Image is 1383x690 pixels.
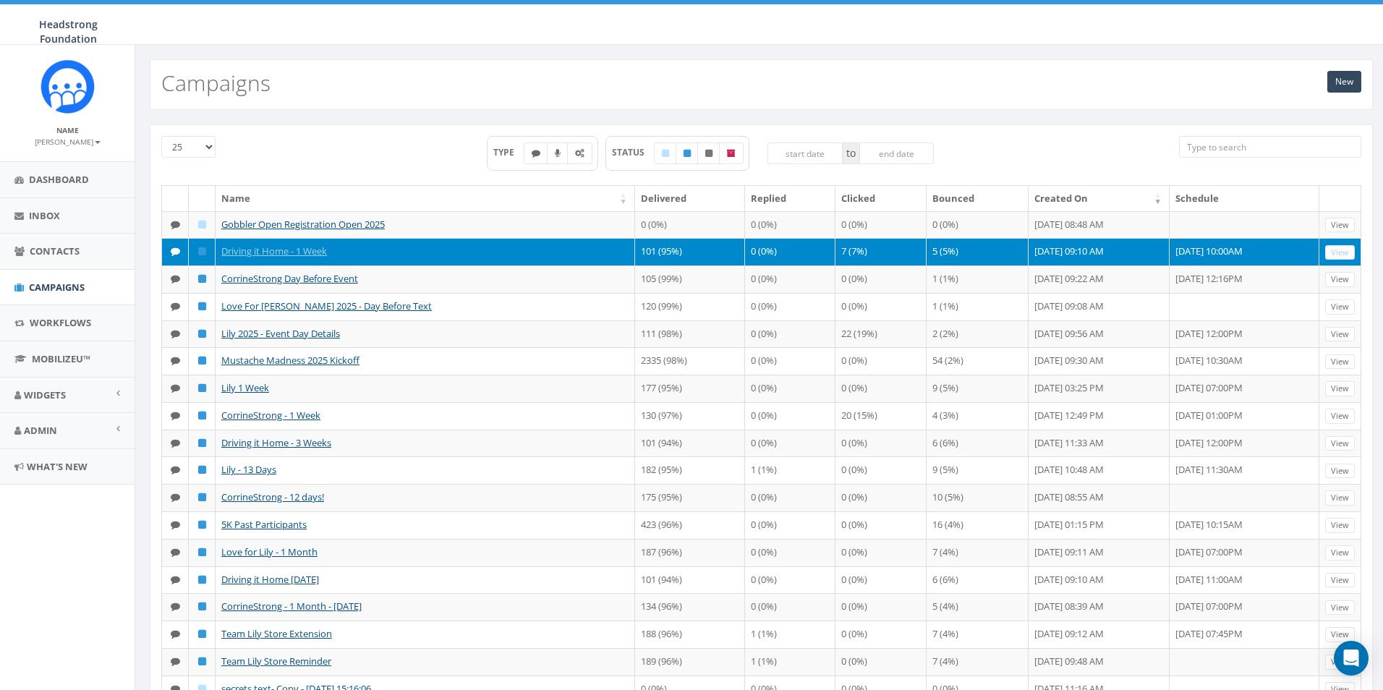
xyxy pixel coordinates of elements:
td: 54 (2%) [927,347,1029,375]
td: 0 (0%) [835,211,927,239]
span: TYPE [493,146,524,158]
td: 0 (0%) [745,539,835,566]
th: Name: activate to sort column ascending [216,186,635,211]
td: 1 (1%) [745,621,835,648]
th: Schedule [1170,186,1319,211]
small: Name [56,125,79,135]
td: 130 (97%) [635,402,745,430]
a: View [1325,299,1355,315]
td: [DATE] 01:00PM [1170,402,1319,430]
i: Text SMS [171,548,180,557]
i: Published [198,438,206,448]
div: Open Intercom Messenger [1334,641,1369,676]
label: Unpublished [697,142,720,164]
td: 134 (96%) [635,593,745,621]
td: 0 (0%) [927,211,1029,239]
td: [DATE] 11:33 AM [1029,430,1170,457]
small: [PERSON_NAME] [35,137,101,147]
input: start date [767,142,843,164]
td: [DATE] 10:15AM [1170,511,1319,539]
td: [DATE] 09:12 AM [1029,621,1170,648]
span: What's New [27,460,88,473]
td: [DATE] 07:00PM [1170,375,1319,402]
td: [DATE] 12:16PM [1170,265,1319,293]
i: Unpublished [705,149,712,158]
td: 22 (19%) [835,320,927,348]
td: 7 (7%) [835,238,927,265]
td: 0 (0%) [745,593,835,621]
a: Gobbler Open Registration Open 2025 [221,218,385,231]
a: View [1325,436,1355,451]
td: 0 (0%) [835,511,927,539]
i: Text SMS [171,465,180,474]
a: View [1325,409,1355,424]
td: 0 (0%) [835,539,927,566]
a: CorrineStrong - 1 Month - [DATE] [221,600,362,613]
th: Delivered [635,186,745,211]
td: 2 (2%) [927,320,1029,348]
td: [DATE] 09:10 AM [1029,566,1170,594]
i: Text SMS [171,629,180,639]
td: 10 (5%) [927,484,1029,511]
td: 105 (99%) [635,265,745,293]
td: 177 (95%) [635,375,745,402]
a: Love For [PERSON_NAME] 2025 - Day Before Text [221,299,432,312]
i: Text SMS [532,149,540,158]
a: View [1325,218,1355,233]
td: 101 (94%) [635,430,745,457]
td: [DATE] 09:56 AM [1029,320,1170,348]
a: Driving it Home - 3 Weeks [221,436,331,449]
i: Text SMS [171,356,180,365]
td: 5 (4%) [927,593,1029,621]
a: View [1325,573,1355,588]
td: [DATE] 10:48 AM [1029,456,1170,484]
td: 4 (3%) [927,402,1029,430]
th: Created On: activate to sort column ascending [1029,186,1170,211]
th: Clicked [835,186,927,211]
a: View [1325,464,1355,479]
td: 0 (0%) [745,430,835,457]
i: Published [198,602,206,611]
i: Text SMS [171,602,180,611]
i: Published [198,329,206,338]
a: Team Lily Store Extension [221,627,332,640]
td: 423 (96%) [635,511,745,539]
a: View [1325,655,1355,670]
td: [DATE] 11:30AM [1170,456,1319,484]
i: Published [198,247,206,256]
span: Headstrong Foundation [39,17,98,46]
i: Published [198,274,206,284]
td: [DATE] 10:30AM [1170,347,1319,375]
a: Team Lily Store Reminder [221,655,331,668]
td: [DATE] 07:45PM [1170,621,1319,648]
a: View [1325,518,1355,533]
i: Published [198,383,206,393]
td: 0 (0%) [745,375,835,402]
a: View [1325,490,1355,506]
td: 101 (94%) [635,566,745,594]
a: [PERSON_NAME] [35,135,101,148]
a: CorrineStrong - 12 days! [221,490,324,503]
a: Driving it Home - 1 Week [221,244,327,257]
td: [DATE] 09:08 AM [1029,293,1170,320]
a: View [1325,381,1355,396]
td: 20 (15%) [835,402,927,430]
i: Published [198,520,206,529]
td: 182 (95%) [635,456,745,484]
label: Ringless Voice Mail [547,142,569,164]
i: Text SMS [171,657,180,666]
i: Text SMS [171,329,180,338]
td: 1 (1%) [927,265,1029,293]
td: 0 (0%) [835,456,927,484]
i: Text SMS [171,274,180,284]
a: View [1325,272,1355,287]
td: 0 (0%) [745,347,835,375]
td: [DATE] 08:39 AM [1029,593,1170,621]
td: [DATE] 12:00PM [1170,430,1319,457]
td: 6 (6%) [927,430,1029,457]
td: 7 (4%) [927,648,1029,676]
i: Text SMS [171,575,180,584]
td: 1 (1%) [927,293,1029,320]
a: Love for Lily - 1 Month [221,545,318,558]
td: 189 (96%) [635,648,745,676]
